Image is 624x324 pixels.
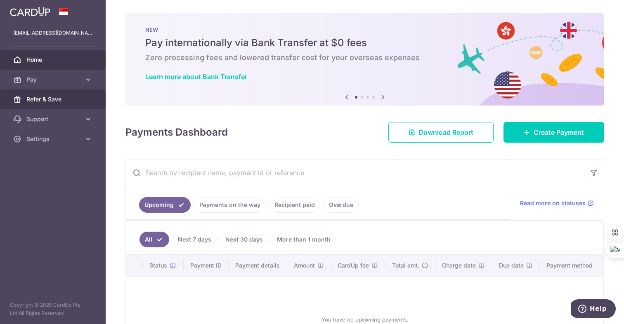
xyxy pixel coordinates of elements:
[499,261,524,270] span: Due date
[418,127,473,137] span: Download Report
[520,199,594,207] a: Read more on statuses
[272,232,336,247] a: More than 1 month
[229,255,287,276] th: Payment details
[540,255,603,276] th: Payment method
[571,299,616,320] iframe: Opens a widget where you can find more information
[534,127,584,137] span: Create Payment
[13,29,92,37] p: [EMAIL_ADDRESS][DOMAIN_NAME]
[26,115,81,123] span: Support
[26,56,81,64] span: Home
[194,197,266,213] a: Payments on the way
[139,197,191,213] a: Upcoming
[145,53,584,63] h6: Zero processing fees and lowered transfer cost for your overseas expenses
[139,232,169,247] a: All
[338,261,369,270] span: CardUp fee
[145,73,247,81] a: Learn more about Bank Transfer
[26,75,81,84] span: Pay
[26,95,81,103] span: Refer & Save
[126,160,584,186] input: Search by recipient name, payment id or reference
[294,261,315,270] span: Amount
[145,26,584,33] p: NEW
[392,261,419,270] span: Total amt.
[125,13,604,106] img: Bank transfer banner
[10,7,50,16] img: CardUp
[184,255,229,276] th: Payment ID
[269,197,320,213] a: Recipient paid
[324,197,359,213] a: Overdue
[503,122,604,143] a: Create Payment
[220,232,268,247] a: Next 30 days
[442,261,476,270] span: Charge date
[125,125,228,140] h4: Payments Dashboard
[173,232,217,247] a: Next 7 days
[520,199,586,207] span: Read more on statuses
[388,122,494,143] a: Download Report
[26,135,81,143] span: Settings
[149,261,167,270] span: Status
[145,36,584,49] h5: Pay internationally via Bank Transfer at $0 fees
